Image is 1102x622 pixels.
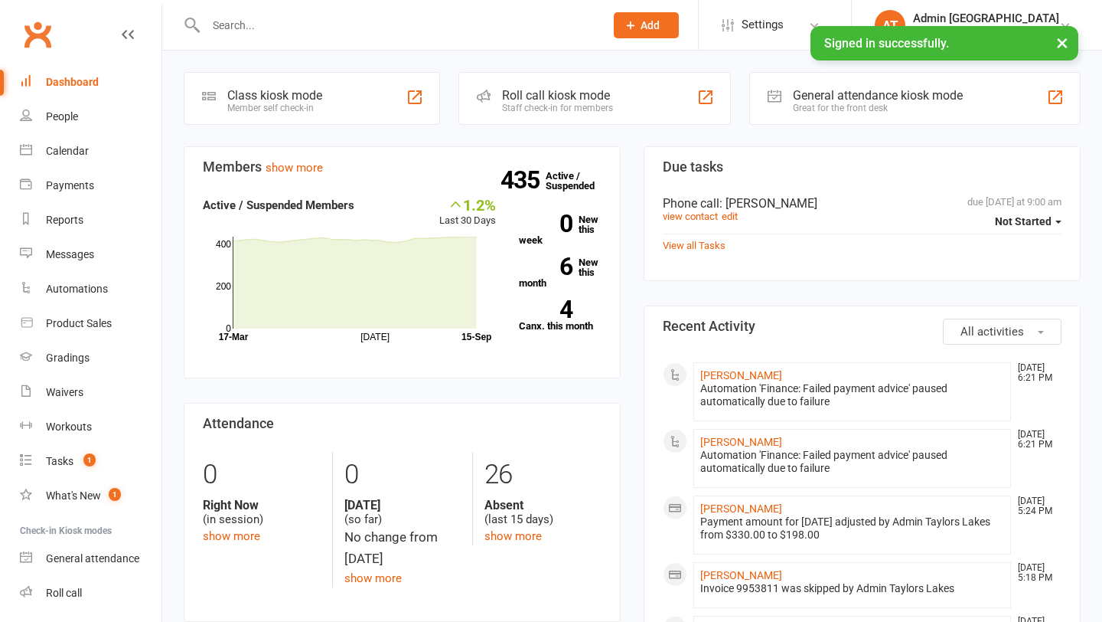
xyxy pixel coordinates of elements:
div: Messages [46,248,94,260]
strong: 435 [500,169,546,192]
a: view contact [663,211,718,222]
a: edit [722,211,738,222]
div: Waivers [46,386,83,398]
div: Automation 'Finance: Failed payment advice' paused automatically due to failure [700,382,1004,408]
a: Messages [20,237,161,272]
div: What's New [46,489,101,502]
div: Tasks [46,455,73,467]
span: All activities [960,325,1024,339]
time: [DATE] 5:24 PM [1010,496,1061,516]
div: Great for the front desk [793,103,963,113]
span: : [PERSON_NAME] [719,196,817,211]
a: Calendar [20,134,161,169]
div: 0 [203,452,321,498]
div: General attendance kiosk mode [793,88,963,103]
h3: Members [203,159,602,175]
div: Staff check-in for members [502,103,613,113]
strong: Active / Suspended Members [203,198,354,212]
div: Invoice 9953811 was skipped by Admin Taylors Lakes [700,582,1004,595]
a: Product Sales [20,306,161,341]
a: Clubworx [18,15,57,54]
span: Add [641,19,660,31]
span: Not Started [995,215,1051,228]
time: [DATE] 6:21 PM [1010,363,1061,383]
a: 435Active / Suspended [546,159,613,202]
a: show more [203,529,260,543]
div: Payments [46,179,94,192]
time: [DATE] 6:21 PM [1010,430,1061,450]
a: People [20,100,161,134]
div: Phone call [663,196,1061,211]
button: × [1048,26,1076,59]
strong: [DATE] [344,498,461,512]
a: Dashboard [20,65,161,100]
div: 26 [484,452,602,498]
div: (last 15 days) [484,498,602,527]
div: Class kiosk mode [227,88,322,103]
a: Reports [20,203,161,237]
strong: Absent [484,498,602,512]
div: General attendance [46,552,139,565]
a: Roll call [20,576,161,611]
div: No change from [DATE] [344,527,461,568]
div: Dashboard [46,76,99,88]
a: [PERSON_NAME] [700,503,782,515]
div: (so far) [344,498,461,527]
a: Gradings [20,341,161,375]
div: Gradings [46,352,90,364]
h3: Due tasks [663,159,1061,175]
a: Automations [20,272,161,306]
a: show more [484,529,542,543]
span: 1 [83,453,96,466]
div: Workouts [46,421,92,433]
div: Roll call kiosk mode [502,88,613,103]
a: 0New this week [519,214,602,245]
a: General attendance kiosk mode [20,542,161,576]
div: Last 30 Days [439,196,496,229]
div: AT [875,10,905,41]
h3: Attendance [203,416,602,431]
button: Add [614,12,679,38]
a: Workouts [20,410,161,444]
span: Signed in successfully. [824,36,949,51]
a: Payments [20,169,161,203]
div: 0 [344,452,461,498]
a: [PERSON_NAME] [700,369,782,381]
a: Tasks 1 [20,444,161,479]
a: View all Tasks [663,240,725,251]
div: Payment amount for [DATE] adjusted by Admin Taylors Lakes from $330.00 to $198.00 [700,516,1004,542]
span: Settings [742,8,784,42]
strong: 6 [519,255,572,278]
div: Reports [46,214,83,226]
strong: 4 [519,298,572,321]
input: Search... [201,15,594,36]
a: show more [344,571,402,585]
div: Automations [46,283,108,295]
div: Product Sales [46,317,112,329]
div: Member self check-in [227,103,322,113]
div: Calendar [46,145,89,157]
div: People [46,110,78,123]
a: show more [266,161,323,175]
div: (in session) [203,498,321,527]
h3: Recent Activity [663,319,1061,334]
a: [PERSON_NAME] [700,436,782,448]
button: All activities [943,319,1061,345]
a: 4Canx. this month [519,300,602,331]
div: Roll call [46,587,82,599]
div: Team [PERSON_NAME] Lakes [913,25,1059,39]
strong: Right Now [203,498,321,512]
span: 1 [109,488,121,501]
div: Admin [GEOGRAPHIC_DATA] [913,11,1059,25]
strong: 0 [519,212,572,235]
a: [PERSON_NAME] [700,569,782,581]
a: What's New1 [20,479,161,513]
div: Automation 'Finance: Failed payment advice' paused automatically due to failure [700,449,1004,475]
a: 6New this month [519,257,602,288]
time: [DATE] 5:18 PM [1010,563,1061,583]
button: Not Started [995,208,1061,235]
a: Waivers [20,375,161,410]
div: 1.2% [439,196,496,213]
